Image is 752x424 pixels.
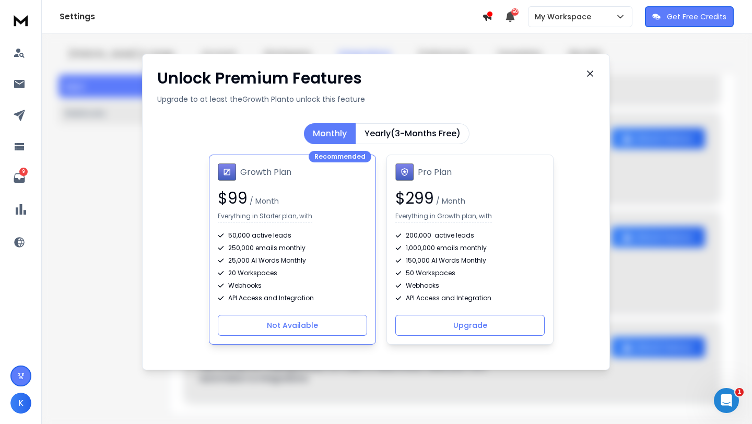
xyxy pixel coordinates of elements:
div: 250,000 emails monthly [218,244,367,252]
div: 200,000 active leads [395,231,545,240]
button: K [10,393,31,414]
p: Get Free Credits [667,11,726,22]
b: [DATE] [26,164,53,173]
div: Webhooks [395,281,545,290]
h1: Unlock Premium Features [157,69,585,88]
div: Box says… [8,101,201,204]
p: My Workspace [535,11,595,22]
div: Please unlock my API usage - I have the Lifetime Growth Plan. Thanks [38,60,201,93]
button: Send a message… [179,338,196,355]
b: [PERSON_NAME][EMAIL_ADDRESS][DOMAIN_NAME] [17,128,159,147]
button: Monthly [304,123,356,144]
h1: Pro Plan [418,166,452,179]
span: 50 [511,8,519,16]
div: 50 Workspaces [395,269,545,277]
button: Home [182,4,202,24]
button: Upgrade [395,315,545,336]
h1: Growth Plan [240,166,291,179]
div: Webhooks [218,281,367,290]
textarea: Message… [9,320,200,338]
div: KURT says… [8,60,201,101]
img: Growth Plan icon [218,163,236,181]
button: Emoji picker [16,342,25,350]
img: logo [10,10,31,30]
button: Get Free Credits [645,6,734,27]
div: API Access and Integration [395,294,545,302]
img: Profile image for Box [30,6,46,22]
p: Upgrade to at least the Growth Plan to unlock this feature [157,94,585,104]
span: / Month [248,196,279,206]
div: Please unlock my API usage - I have the Lifetime Growth Plan. Thanks [46,66,192,87]
button: go back [7,4,27,24]
button: Not Available [218,315,367,336]
p: 9 [19,168,28,176]
div: 150,000 AI Words Monthly [395,256,545,265]
button: Upload attachment [50,342,58,350]
div: The team will be back 🕒 [17,154,163,174]
div: You’ll get replies here and in your email: ✉️ [17,108,163,148]
div: 50,000 active leads [218,231,367,240]
div: 25,000 AI Words Monthly [218,256,367,265]
a: 9 [9,168,30,189]
div: 20 Workspaces [218,269,367,277]
button: Yearly(3-Months Free) [356,123,469,144]
div: 1,000,000 emails monthly [395,244,545,252]
div: You’ll get replies here and in your email:✉️[PERSON_NAME][EMAIL_ADDRESS][DOMAIN_NAME]The team wil... [8,101,171,181]
div: API Access and Integration [218,294,367,302]
button: Gif picker [33,342,41,350]
div: Recommended [309,151,371,162]
img: Pro Plan icon [395,163,414,181]
p: Everything in Starter plan, with [218,212,312,223]
iframe: Intercom live chat [714,388,739,413]
span: 1 [735,388,744,396]
h1: Box [51,10,66,18]
span: $ 299 [395,187,434,209]
div: Box • Just now [17,183,63,189]
span: / Month [434,196,465,206]
h1: Settings [60,10,482,23]
span: $ 99 [218,187,248,209]
p: Everything in Growth plan, with [395,212,492,223]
